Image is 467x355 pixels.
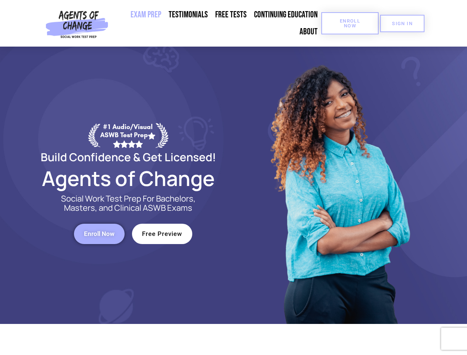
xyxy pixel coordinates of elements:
nav: Menu [111,6,321,40]
a: Free Tests [211,6,250,23]
a: About [296,23,321,40]
span: Enroll Now [84,231,115,237]
a: Free Preview [132,224,192,244]
a: Testimonials [165,6,211,23]
a: Continuing Education [250,6,321,23]
a: SIGN IN [380,15,424,32]
h2: Build Confidence & Get Licensed! [23,152,234,162]
a: Enroll Now [74,224,125,244]
p: Social Work Test Prep For Bachelors, Masters, and Clinical ASWB Exams [53,194,204,213]
a: Enroll Now [321,12,379,34]
span: Enroll Now [333,18,367,28]
h2: Agents of Change [23,170,234,187]
img: Website Image 1 (1) [265,47,413,324]
a: Exam Prep [127,6,165,23]
div: #1 Audio/Visual ASWB Test Prep [100,123,156,148]
span: SIGN IN [392,21,413,26]
span: Free Preview [142,231,182,237]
